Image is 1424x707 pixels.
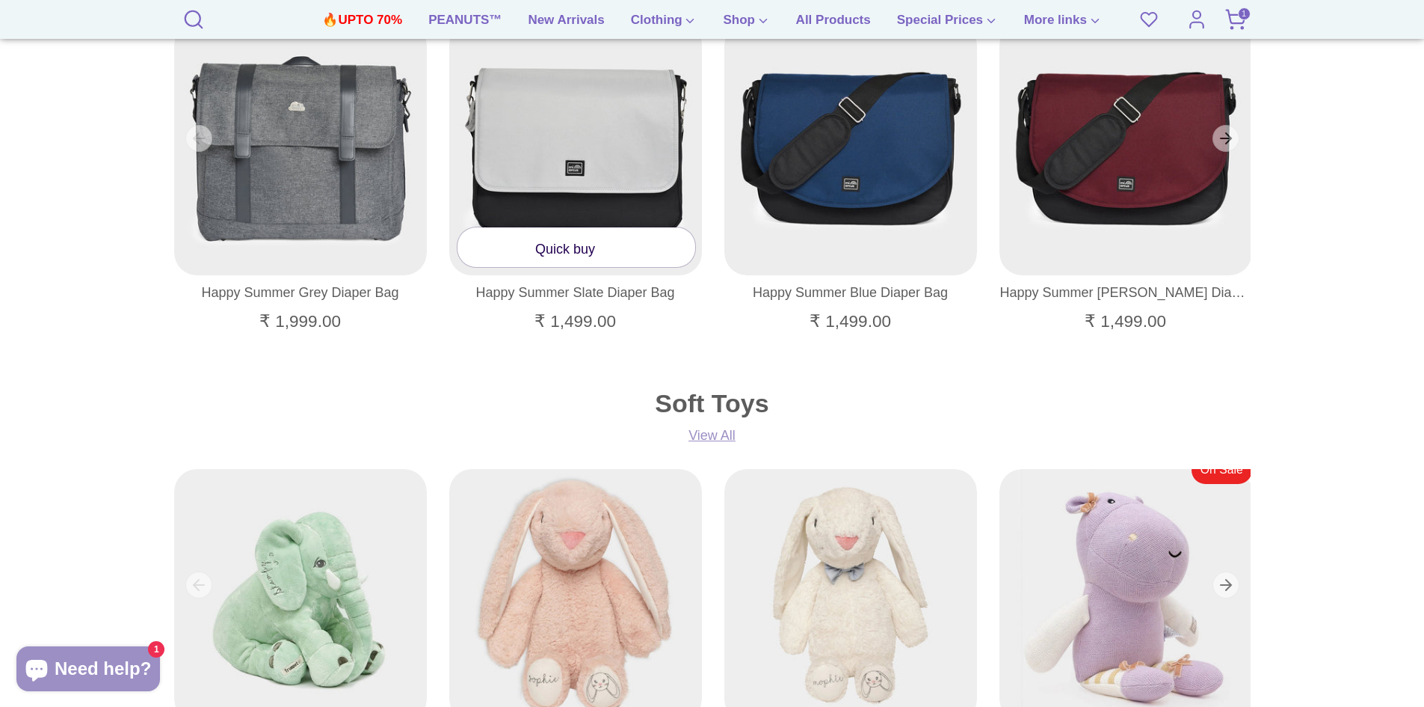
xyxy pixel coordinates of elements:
a: Shop [712,10,780,39]
span: 1 [1238,7,1251,20]
span: ₹ 1,499.00 [1085,312,1166,331]
a: PEANUTS™ [417,10,513,39]
a: Happy Summer Slate Diaper Bag [449,282,702,304]
a: Happy Summer Berry Diaper Bag Diaper Bag 1 [999,22,1252,275]
a: Quick buy [457,227,695,267]
a: New Arrivals [517,10,615,39]
a: More links [1013,10,1113,39]
a: Special Prices [886,10,1009,39]
a: Clothing [620,10,709,39]
a: Happy Summer Blue Diaper Bag [724,282,977,304]
span: ₹ 1,999.00 [259,312,341,331]
span: On Sale [1192,456,1252,484]
a: 1 [1221,4,1251,34]
a: Happy Summer Grey Diaper Bag Diaper Bag 1 [174,22,427,275]
a: View All [688,428,736,443]
a: Account [1182,4,1212,34]
span: ₹ 1,499.00 [810,312,891,331]
button: Previous [190,129,208,147]
a: 🔥UPTO 70% [311,10,413,39]
a: Happy Summer [PERSON_NAME] Diaper Bag [999,282,1252,304]
button: Previous [1217,576,1235,594]
button: Previous [1217,129,1235,147]
button: Previous [190,576,208,594]
a: Search [179,7,209,22]
inbox-online-store-chat: Shopify online store chat [12,646,164,695]
h2: Soft Toys [174,386,1251,422]
a: Happy Summer Grey Diaper Bag [174,282,427,304]
a: All Products [785,10,882,39]
a: Happy Summer Blue Diaper Bag Diaper Bag 1 [724,22,977,275]
span: ₹ 1,499.00 [534,312,616,331]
